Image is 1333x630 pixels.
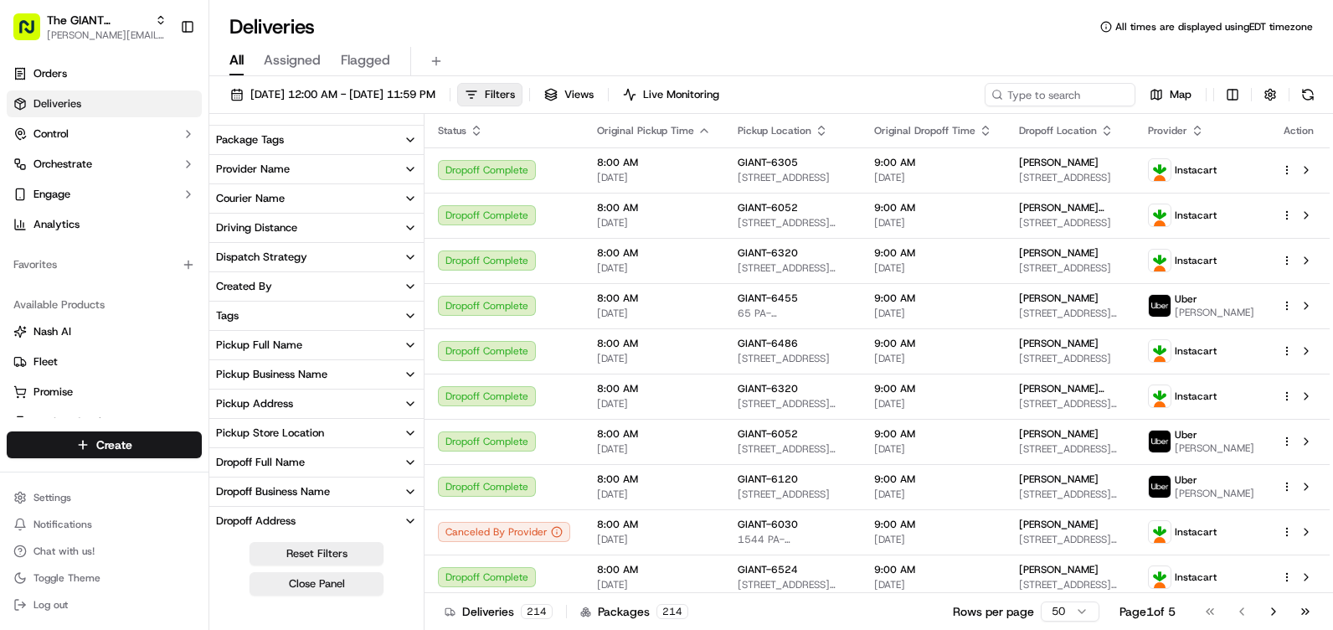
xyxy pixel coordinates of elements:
[33,127,69,142] span: Control
[209,478,424,506] button: Dropoff Business Name
[33,217,80,232] span: Analytics
[216,191,285,206] div: Courier Name
[33,545,95,558] span: Chat with us!
[7,211,202,238] a: Analytics
[7,292,202,318] div: Available Products
[7,566,202,590] button: Toggle Theme
[597,171,711,184] span: [DATE]
[285,165,305,185] button: Start new chat
[738,442,847,456] span: [STREET_ADDRESS][PERSON_NAME]
[738,337,798,350] span: GIANT-6486
[874,246,992,260] span: 9:00 AM
[44,108,301,126] input: Got a question? Start typing here...
[597,442,711,456] span: [DATE]
[7,409,202,436] button: Product Catalog
[597,397,711,411] span: [DATE]
[1019,563,1099,576] span: [PERSON_NAME]
[209,243,424,271] button: Dispatch Strategy
[216,279,272,294] div: Created By
[7,431,202,458] button: Create
[1019,292,1099,305] span: [PERSON_NAME]
[341,50,390,70] span: Flagged
[1019,397,1121,411] span: [STREET_ADDRESS][PERSON_NAME][PERSON_NAME]
[209,390,424,418] button: Pickup Address
[1149,431,1171,452] img: profile_uber_ahold_partner.png
[209,448,424,477] button: Dropoff Full Name
[738,533,847,546] span: 1544 PA-[STREET_ADDRESS]
[57,160,275,177] div: Start new chat
[216,220,297,235] div: Driving Distance
[597,382,711,395] span: 8:00 AM
[738,124,811,137] span: Pickup Location
[13,385,195,400] a: Promise
[229,13,315,40] h1: Deliveries
[33,157,92,172] span: Orchestrate
[7,540,202,563] button: Chat with us!
[738,246,798,260] span: GIANT-6320
[33,518,92,531] span: Notifications
[874,397,992,411] span: [DATE]
[597,578,711,591] span: [DATE]
[597,518,711,531] span: 8:00 AM
[33,96,81,111] span: Deliveries
[7,349,202,375] button: Fleet
[1019,216,1121,230] span: [STREET_ADDRESS]
[209,331,424,359] button: Pickup Full Name
[1149,250,1171,271] img: profile_instacart_ahold_partner.png
[1175,163,1217,177] span: Instacart
[1019,518,1099,531] span: [PERSON_NAME]
[47,12,148,28] span: The GIANT Company
[209,419,424,447] button: Pickup Store Location
[1019,246,1099,260] span: [PERSON_NAME]
[7,251,202,278] div: Favorites
[57,177,212,190] div: We're available if you need us!
[1175,344,1217,358] span: Instacart
[1175,428,1197,442] span: Uber
[874,442,992,456] span: [DATE]
[738,472,798,486] span: GIANT-6120
[1019,427,1099,441] span: [PERSON_NAME]
[1019,533,1121,546] span: [STREET_ADDRESS][US_STATE][PERSON_NAME]
[135,236,275,266] a: 💻API Documentation
[33,571,100,585] span: Toggle Theme
[1296,83,1320,106] button: Refresh
[167,284,203,297] span: Pylon
[597,124,694,137] span: Original Pickup Time
[33,385,73,400] span: Promise
[7,121,202,147] button: Control
[216,132,284,147] div: Package Tags
[7,60,202,87] a: Orders
[1149,340,1171,362] img: profile_instacart_ahold_partner.png
[13,354,195,369] a: Fleet
[209,360,424,389] button: Pickup Business Name
[597,201,711,214] span: 8:00 AM
[142,245,155,258] div: 💻
[1175,306,1254,319] span: [PERSON_NAME]
[874,171,992,184] span: [DATE]
[1115,20,1313,34] span: All times are displayed using EDT timezone
[1119,603,1176,620] div: Page 1 of 5
[1019,442,1121,456] span: [STREET_ADDRESS][PERSON_NAME]
[7,151,202,178] button: Orchestrate
[1019,156,1099,169] span: [PERSON_NAME]
[1019,261,1121,275] span: [STREET_ADDRESS]
[1175,292,1197,306] span: Uber
[33,354,58,369] span: Fleet
[7,486,202,509] button: Settings
[597,337,711,350] span: 8:00 AM
[1019,307,1121,320] span: [STREET_ADDRESS][PERSON_NAME]
[738,352,847,365] span: [STREET_ADDRESS]
[1019,124,1097,137] span: Dropoff Location
[216,250,307,265] div: Dispatch Strategy
[33,324,71,339] span: Nash AI
[457,83,522,106] button: Filters
[250,542,383,565] button: Reset Filters
[438,522,570,542] button: Canceled By Provider
[96,436,132,453] span: Create
[1175,487,1254,500] span: [PERSON_NAME]
[216,308,239,323] div: Tags
[209,507,424,535] button: Dropoff Address
[216,426,324,441] div: Pickup Store Location
[874,307,992,320] span: [DATE]
[597,352,711,365] span: [DATE]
